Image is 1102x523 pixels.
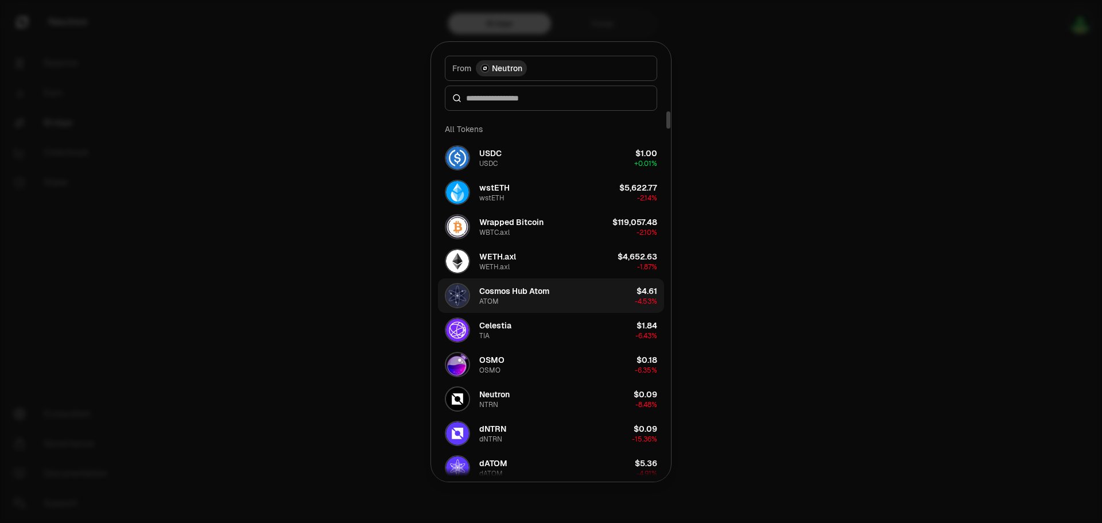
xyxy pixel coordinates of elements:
[637,285,657,297] div: $4.61
[618,251,657,262] div: $4,652.63
[438,244,664,278] button: WETH.axl LogoWETH.axlWETH.axl$4,652.63-1.87%
[619,182,657,193] div: $5,622.77
[438,118,664,141] div: All Tokens
[446,215,469,238] img: WBTC.axl Logo
[479,435,502,444] div: dNTRN
[634,389,657,400] div: $0.09
[479,148,502,159] div: USDC
[438,416,664,451] button: dNTRN LogodNTRNdNTRN$0.09-15.36%
[479,182,510,193] div: wstETH
[446,319,469,342] img: TIA Logo
[479,400,498,409] div: NTRN
[446,456,469,479] img: dATOM Logo
[479,389,510,400] div: Neutron
[438,141,664,175] button: USDC LogoUSDCUSDC$1.00+0.01%
[634,159,657,168] span: + 0.01%
[479,458,507,469] div: dATOM
[452,63,471,74] span: From
[635,297,657,306] span: -4.53%
[479,159,498,168] div: USDC
[479,366,500,375] div: OSMO
[446,422,469,445] img: dNTRN Logo
[637,320,657,331] div: $1.84
[438,313,664,347] button: TIA LogoCelestiaTIA$1.84-6.43%
[637,469,657,478] span: -4.91%
[634,423,657,435] div: $0.09
[446,388,469,410] img: NTRN Logo
[637,228,657,237] span: -2.10%
[479,251,516,262] div: WETH.axl
[479,331,490,340] div: TIA
[445,56,657,81] button: FromNeutron LogoNeutron
[479,262,510,272] div: WETH.axl
[479,297,499,306] div: ATOM
[446,284,469,307] img: ATOM Logo
[438,210,664,244] button: WBTC.axl LogoWrapped BitcoinWBTC.axl$119,057.48-2.10%
[446,146,469,169] img: USDC Logo
[635,400,657,409] span: -8.48%
[635,148,657,159] div: $1.00
[479,320,511,331] div: Celestia
[479,469,503,478] div: dATOM
[479,423,506,435] div: dNTRN
[446,250,469,273] img: WETH.axl Logo
[637,354,657,366] div: $0.18
[438,382,664,416] button: NTRN LogoNeutronNTRN$0.09-8.48%
[637,193,657,203] span: -2.14%
[438,175,664,210] button: wstETH LogowstETHwstETH$5,622.77-2.14%
[479,285,549,297] div: Cosmos Hub Atom
[479,193,505,203] div: wstETH
[492,63,522,74] span: Neutron
[446,353,469,376] img: OSMO Logo
[612,216,657,228] div: $119,057.48
[637,262,657,272] span: -1.87%
[479,228,510,237] div: WBTC.axl
[438,451,664,485] button: dATOM LogodATOMdATOM$5.36-4.91%
[438,278,664,313] button: ATOM LogoCosmos Hub AtomATOM$4.61-4.53%
[479,354,505,366] div: OSMO
[446,181,469,204] img: wstETH Logo
[635,331,657,340] span: -6.43%
[632,435,657,444] span: -15.36%
[635,366,657,375] span: -6.35%
[635,458,657,469] div: $5.36
[438,347,664,382] button: OSMO LogoOSMOOSMO$0.18-6.35%
[479,216,544,228] div: Wrapped Bitcoin
[480,64,490,73] img: Neutron Logo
